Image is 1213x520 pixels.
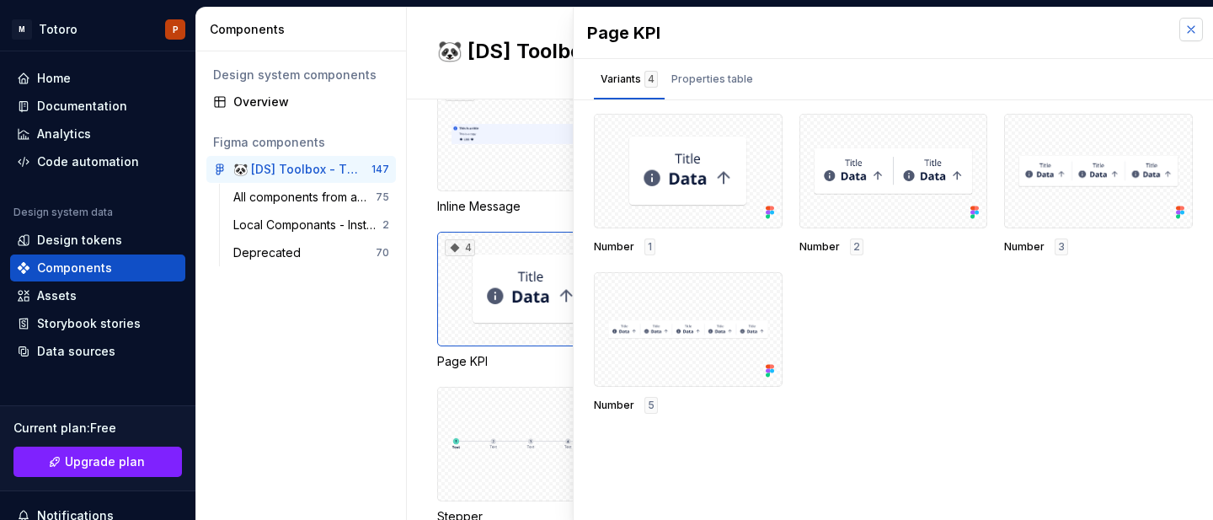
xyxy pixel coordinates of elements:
[227,239,396,266] a: Deprecated70
[10,255,185,281] a: Components
[233,244,307,261] div: Deprecated
[37,287,77,304] div: Assets
[37,126,91,142] div: Analytics
[13,420,182,437] div: Current plan : Free
[233,161,359,178] div: 🐼 [DS] Toolbox - TOTORO
[437,353,624,370] div: Page KPI
[37,70,71,87] div: Home
[594,399,634,412] span: Number
[10,282,185,309] a: Assets
[233,217,382,233] div: Local Componants - Instances only - WIP
[594,240,634,254] span: Number
[37,153,139,170] div: Code automation
[37,232,122,249] div: Design tokens
[10,65,185,92] a: Home
[10,227,185,254] a: Design tokens
[371,163,389,176] div: 147
[437,198,624,215] div: Inline Message
[437,77,624,215] div: 4Inline Message
[799,240,840,254] span: Number
[437,38,795,65] h2: 🐼 [DS] Toolbox - TOTORO
[233,189,376,206] div: All components from atoms to pages
[213,67,389,83] div: Design system components
[65,453,145,470] span: Upgrade plan
[173,23,179,36] div: P
[648,399,655,412] span: 5
[853,240,860,254] span: 2
[12,19,32,40] div: M
[37,98,127,115] div: Documentation
[601,71,658,88] div: Variants
[10,121,185,147] a: Analytics
[10,148,185,175] a: Code automation
[13,447,182,477] a: Upgrade plan
[437,232,624,370] div: 4Page KPI
[644,71,658,88] div: 4
[210,21,399,38] div: Components
[206,88,396,115] a: Overview
[37,343,115,360] div: Data sources
[227,184,396,211] a: All components from atoms to pages75
[37,315,141,332] div: Storybook stories
[445,239,475,256] div: 4
[376,190,389,204] div: 75
[39,21,77,38] div: Totoro
[376,246,389,260] div: 70
[37,260,112,276] div: Components
[1058,240,1065,254] span: 3
[10,338,185,365] a: Data sources
[671,71,753,88] div: Properties table
[648,240,652,254] span: 1
[13,206,113,219] div: Design system data
[10,93,185,120] a: Documentation
[233,94,389,110] div: Overview
[227,212,396,239] a: Local Componants - Instances only - WIP2
[587,21,1162,45] div: Page KPI
[3,11,192,47] button: MTotoroP
[10,310,185,337] a: Storybook stories
[382,218,389,232] div: 2
[1004,240,1045,254] span: Number
[213,134,389,151] div: Figma components
[206,156,396,183] a: 🐼 [DS] Toolbox - TOTORO147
